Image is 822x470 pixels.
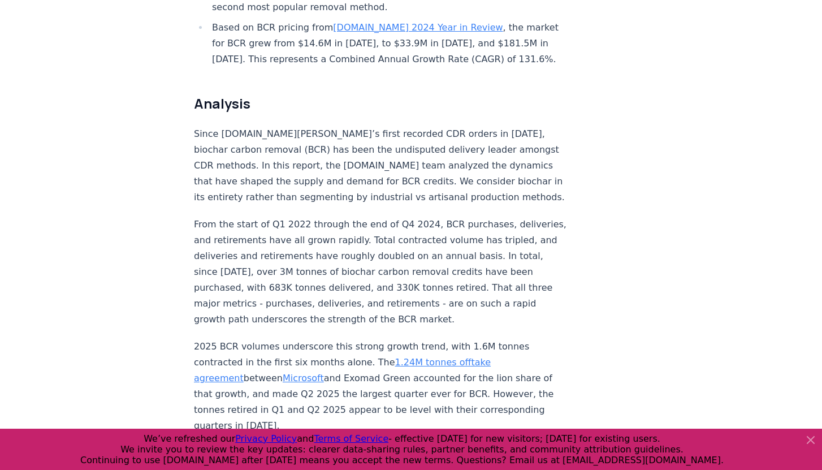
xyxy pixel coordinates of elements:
p: Since [DOMAIN_NAME][PERSON_NAME]’s first recorded CDR orders in [DATE], biochar carbon removal (B... [194,126,568,205]
li: Based on BCR pricing from , the market for BCR grew from $14.6M in [DATE], to $33.9M in [DATE], a... [209,20,568,67]
p: From the start of Q1 2022 through the end of Q4 2024, BCR purchases, deliveries, and retirements ... [194,217,568,327]
p: 2025 BCR volumes underscore this strong growth trend, with 1.6M tonnes contracted in the first si... [194,339,568,434]
a: [DOMAIN_NAME] 2024 Year in Review [333,22,503,33]
h2: Analysis [194,94,568,113]
a: Microsoft [283,373,324,383]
